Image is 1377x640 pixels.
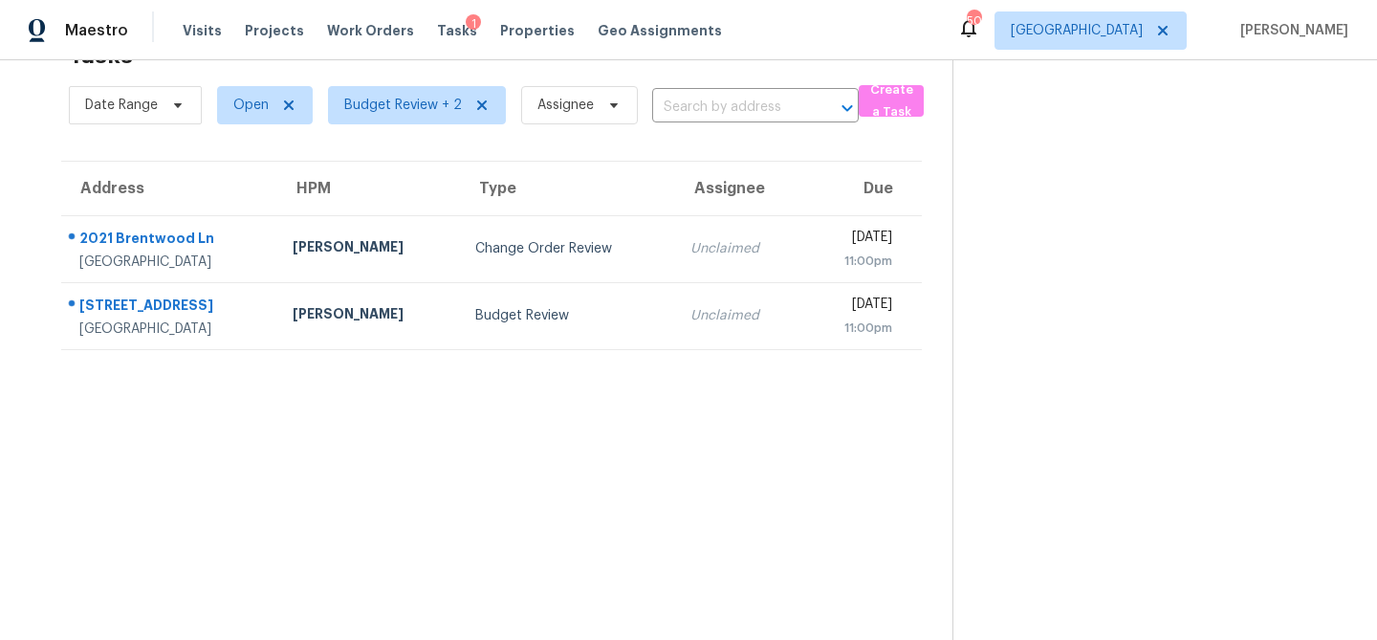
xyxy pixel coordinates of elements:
span: Tasks [437,24,477,37]
h2: Tasks [69,46,133,65]
div: 1 [466,14,481,33]
span: Open [233,96,269,115]
div: 11:00pm [818,319,892,338]
span: Visits [183,21,222,40]
div: [PERSON_NAME] [293,237,444,261]
div: Budget Review [475,306,660,325]
span: Create a Task [868,79,914,123]
div: Unclaimed [690,306,788,325]
span: Maestro [65,21,128,40]
div: [STREET_ADDRESS] [79,296,262,320]
th: Address [61,162,277,215]
th: Due [802,162,922,215]
span: Work Orders [327,21,414,40]
div: [GEOGRAPHIC_DATA] [79,320,262,339]
div: [DATE] [818,228,892,252]
span: Properties [500,21,575,40]
span: Budget Review + 2 [344,96,462,115]
span: Geo Assignments [598,21,722,40]
th: Type [460,162,675,215]
span: Date Range [85,96,158,115]
div: [DATE] [818,295,892,319]
span: Projects [245,21,304,40]
div: Change Order Review [475,239,660,258]
th: HPM [277,162,459,215]
button: Open [834,95,861,121]
button: Create a Task [859,85,924,117]
div: [GEOGRAPHIC_DATA] [79,253,262,272]
input: Search by address [652,93,805,122]
span: [GEOGRAPHIC_DATA] [1011,21,1143,40]
div: Unclaimed [690,239,788,258]
div: 11:00pm [818,252,892,271]
div: 2021 Brentwood Ln [79,229,262,253]
th: Assignee [675,162,803,215]
span: [PERSON_NAME] [1233,21,1348,40]
div: 50 [967,11,980,31]
span: Assignee [537,96,594,115]
div: [PERSON_NAME] [293,304,444,328]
